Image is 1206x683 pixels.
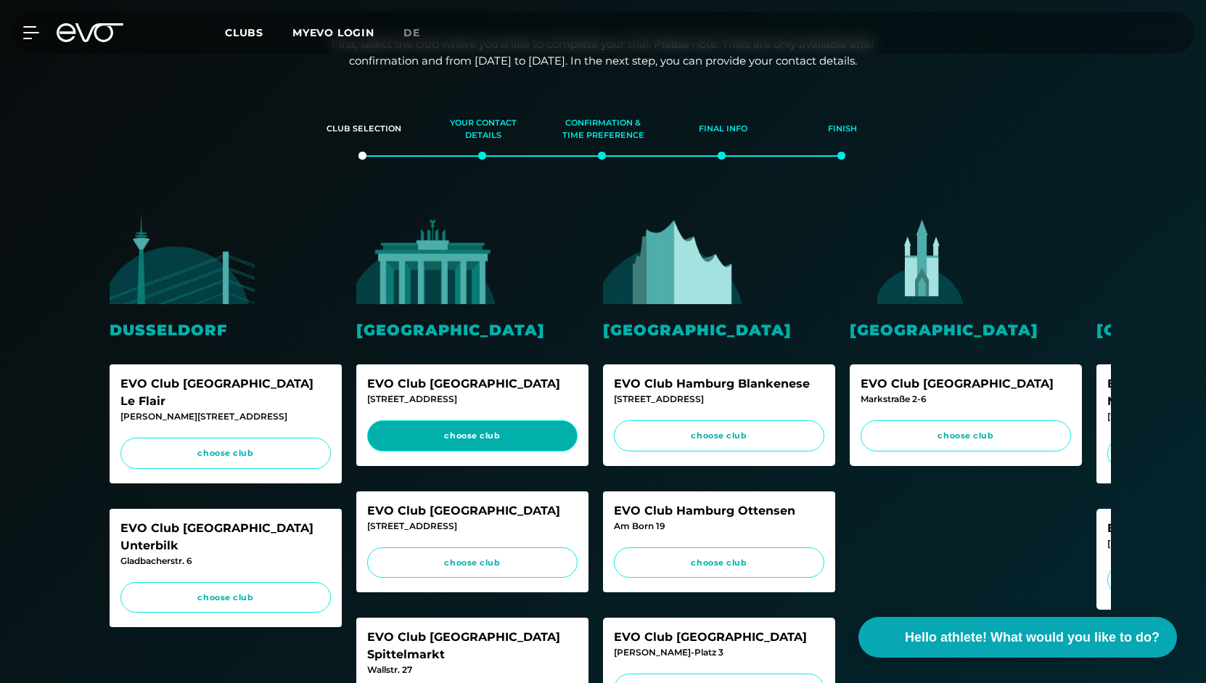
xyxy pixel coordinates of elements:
[225,25,292,39] a: Clubs
[850,321,1038,339] font: [GEOGRAPHIC_DATA]
[614,647,723,658] font: [PERSON_NAME]-Platz 3
[403,25,438,41] a: de
[367,630,560,661] font: EVO Club [GEOGRAPHIC_DATA] Spittelmarkt
[614,547,824,578] a: choose club
[120,438,331,469] a: choose club
[858,617,1177,658] button: Hello athlete! What would you like to do?
[327,123,401,134] font: Club selection
[1107,538,1197,549] font: [STREET_ADDRESS]
[614,630,807,644] font: EVO Club [GEOGRAPHIC_DATA]
[120,377,313,408] font: EVO Club [GEOGRAPHIC_DATA] Le Flair
[861,393,927,404] font: Markstraße 2-6
[614,393,704,404] font: [STREET_ADDRESS]
[367,393,457,404] font: [STREET_ADDRESS]
[450,118,517,140] font: Your contact details
[938,430,993,441] font: choose club
[120,521,313,552] font: EVO Club [GEOGRAPHIC_DATA] Unterbilk
[120,411,287,422] font: [PERSON_NAME][STREET_ADDRESS]
[691,557,747,568] font: choose club
[1107,411,1197,422] font: [STREET_ADDRESS]
[120,555,192,566] font: Gladbacherstr. 6
[292,26,374,39] a: MYEVO LOGIN
[905,630,1160,645] font: Hello athlete! What would you like to do?
[367,664,412,675] font: Wallstr. 27
[699,123,747,134] font: Final info
[603,321,792,339] font: [GEOGRAPHIC_DATA]
[861,377,1054,390] font: EVO Club [GEOGRAPHIC_DATA]
[367,504,560,518] font: EVO Club [GEOGRAPHIC_DATA]
[614,377,810,390] font: EVO Club Hamburg Blankenese
[197,448,253,458] font: choose club
[403,26,420,39] font: de
[110,214,255,305] img: evofitness
[332,37,875,68] font: First, select the club where you'd like to complete your trial. Please note: Trials are only avai...
[603,214,748,305] img: evofitness
[225,26,263,39] font: Clubs
[356,321,545,339] font: [GEOGRAPHIC_DATA]
[367,520,457,531] font: [STREET_ADDRESS]
[614,504,795,518] font: EVO Club Hamburg Ottensen
[444,430,500,441] font: choose club
[367,377,560,390] font: EVO Club [GEOGRAPHIC_DATA]
[120,582,331,613] a: choose club
[367,547,578,578] a: choose club
[562,118,644,140] font: Confirmation & time preference
[197,592,253,602] font: choose club
[828,123,857,134] font: finish
[356,214,501,305] img: evofitness
[861,420,1071,451] a: choose club
[367,420,578,451] a: choose club
[614,420,824,451] a: choose club
[614,520,665,531] font: Am Born 19
[110,321,227,339] font: Dusseldorf
[691,430,747,441] font: choose club
[444,557,500,568] font: choose club
[850,214,995,305] img: evofitness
